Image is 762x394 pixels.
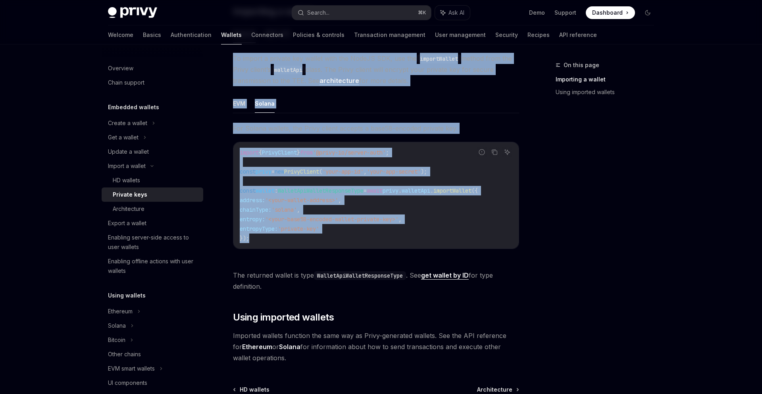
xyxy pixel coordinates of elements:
[275,187,278,194] span: :
[319,77,359,85] a: architecture
[108,118,147,128] div: Create a wallet
[240,206,271,213] span: chainType:
[554,9,576,17] a: Support
[102,145,203,159] a: Update a wallet
[471,187,478,194] span: ({
[278,225,319,232] span: 'private-key'
[421,271,469,280] a: get wallet by ID
[314,271,406,280] code: WalletApiWalletResponseType
[102,75,203,90] a: Chain support
[279,343,300,351] a: Solana
[421,168,427,175] span: );
[113,190,147,199] div: Private keys
[592,9,623,17] span: Dashboard
[113,176,140,185] div: HD wallets
[102,376,203,390] a: UI components
[556,86,660,98] a: Using imported wallets
[108,147,149,156] div: Update a wallet
[108,321,126,330] div: Solana
[271,168,275,175] span: =
[433,187,471,194] span: importWallet
[559,25,597,44] a: API reference
[240,235,249,242] span: });
[255,94,275,113] button: Solana
[284,168,319,175] span: PrivyClient
[367,168,421,175] span: 'your-app-secret'
[108,25,133,44] a: Welcome
[265,216,398,223] span: '<your-base58-encoded-wallet-private-key>'
[398,187,402,194] span: .
[102,202,203,216] a: Architecture
[322,168,364,175] span: 'your-app-id'
[108,7,157,18] img: dark logo
[233,270,519,292] span: The returned wallet is type . See for type definition.
[402,187,430,194] span: walletApi
[240,187,256,194] span: const
[364,187,367,194] span: =
[108,307,133,316] div: Ethereum
[102,61,203,75] a: Overview
[271,66,306,74] code: walletApi
[398,216,402,223] span: ,
[108,364,155,373] div: EVM smart wallets
[271,206,297,213] span: 'solana'
[108,78,144,87] div: Chain support
[102,216,203,230] a: Export a wallet
[641,6,654,19] button: Toggle dark mode
[171,25,212,44] a: Authentication
[233,123,519,134] span: For Solana wallets, the Privy client accepts a base58-encoded private key.
[278,187,364,194] span: WalletApiWalletResponseType
[564,60,599,70] span: On this page
[102,254,203,278] a: Enabling offline actions with user wallets
[435,6,470,20] button: Ask AI
[234,386,269,394] a: HD wallets
[113,204,144,214] div: Architecture
[102,230,203,254] a: Enabling server-side access to user wallets
[319,168,322,175] span: (
[477,386,518,394] a: Architecture
[417,54,461,63] code: importWallet
[240,149,259,156] span: import
[448,9,464,17] span: Ask AI
[221,25,242,44] a: Wallets
[108,233,198,252] div: Enabling server-side access to user wallets
[108,257,198,276] div: Enabling offline actions with user wallets
[108,64,133,73] div: Overview
[108,218,146,228] div: Export a wallet
[251,25,283,44] a: Connectors
[240,225,278,232] span: entropyType:
[240,197,265,204] span: address:
[256,168,271,175] span: privy
[233,94,245,113] button: EVM
[556,73,660,86] a: Importing a wallet
[383,187,398,194] span: privy
[108,350,141,359] div: Other chains
[477,147,487,157] button: Report incorrect code
[108,291,146,300] h5: Using wallets
[586,6,635,19] a: Dashboard
[313,149,386,156] span: '@privy-io/server-auth'
[102,173,203,187] a: HD wallets
[108,378,147,388] div: UI components
[240,168,256,175] span: const
[338,197,341,204] span: ,
[256,187,275,194] span: wallet
[108,161,146,171] div: Import a wallet
[275,168,284,175] span: new
[233,330,519,363] span: Imported wallets function the same way as Privy-generated wallets. See the API reference for or f...
[265,197,338,204] span: '<your-wallet-address>'
[477,386,512,394] span: Architecture
[102,187,203,202] a: Private keys
[240,386,269,394] span: HD wallets
[242,343,272,351] a: Ethereum
[102,347,203,361] a: Other chains
[233,53,519,86] span: To import a private key wallet with the NodeJS SDK, use the method from the Privy client’s class....
[108,133,139,142] div: Get a wallet
[529,9,545,17] a: Demo
[300,149,313,156] span: from
[367,187,383,194] span: await
[108,335,125,345] div: Bitcoin
[293,25,344,44] a: Policies & controls
[495,25,518,44] a: Security
[108,102,159,112] h5: Embedded wallets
